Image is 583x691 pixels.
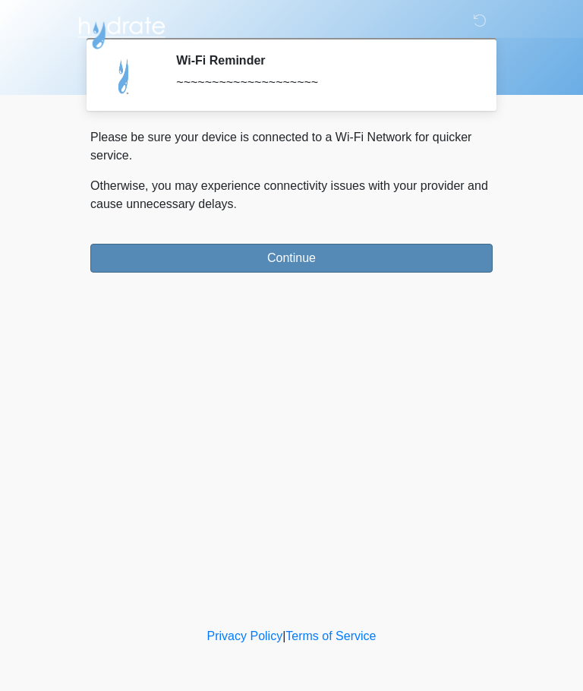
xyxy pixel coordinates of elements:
span: . [234,197,237,210]
img: Agent Avatar [102,53,147,99]
button: Continue [90,244,493,273]
p: Otherwise, you may experience connectivity issues with your provider and cause unnecessary delays [90,177,493,213]
a: Terms of Service [285,629,376,642]
p: Please be sure your device is connected to a Wi-Fi Network for quicker service. [90,128,493,165]
a: | [282,629,285,642]
img: Hydrate IV Bar - Arcadia Logo [75,11,168,50]
a: Privacy Policy [207,629,283,642]
div: ~~~~~~~~~~~~~~~~~~~~ [176,74,470,92]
